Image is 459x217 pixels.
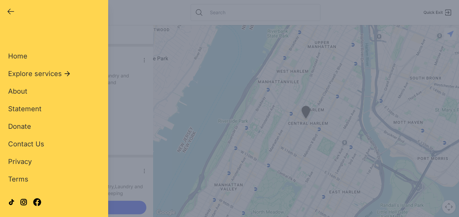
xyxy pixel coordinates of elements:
span: Statement [8,105,42,113]
a: Contact Us [8,139,44,149]
span: Privacy [8,158,32,166]
a: Donate [8,122,31,131]
a: Privacy [8,157,32,166]
span: Home [8,52,27,60]
span: Contact Us [8,140,44,148]
button: Explore services [8,69,71,78]
span: About [8,87,27,95]
span: Terms [8,175,28,183]
span: Explore services [8,69,62,78]
a: Statement [8,104,42,114]
a: About [8,87,27,96]
a: Terms [8,174,28,184]
a: Home [8,51,27,61]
